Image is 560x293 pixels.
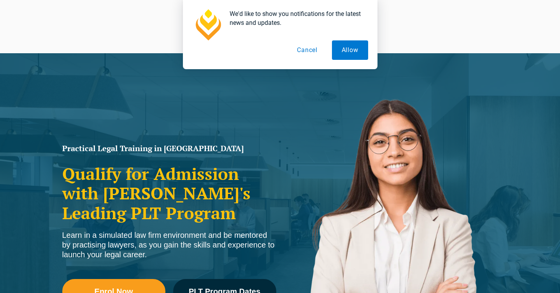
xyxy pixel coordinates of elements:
[62,230,276,260] div: Learn in a simulated law firm environment and be mentored by practising lawyers, as you gain the ...
[332,40,368,60] button: Allow
[62,145,276,152] h1: Practical Legal Training in [GEOGRAPHIC_DATA]
[62,164,276,223] h2: Qualify for Admission with [PERSON_NAME]'s Leading PLT Program
[287,40,327,60] button: Cancel
[192,9,223,40] img: notification icon
[223,9,368,27] div: We'd like to show you notifications for the latest news and updates.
